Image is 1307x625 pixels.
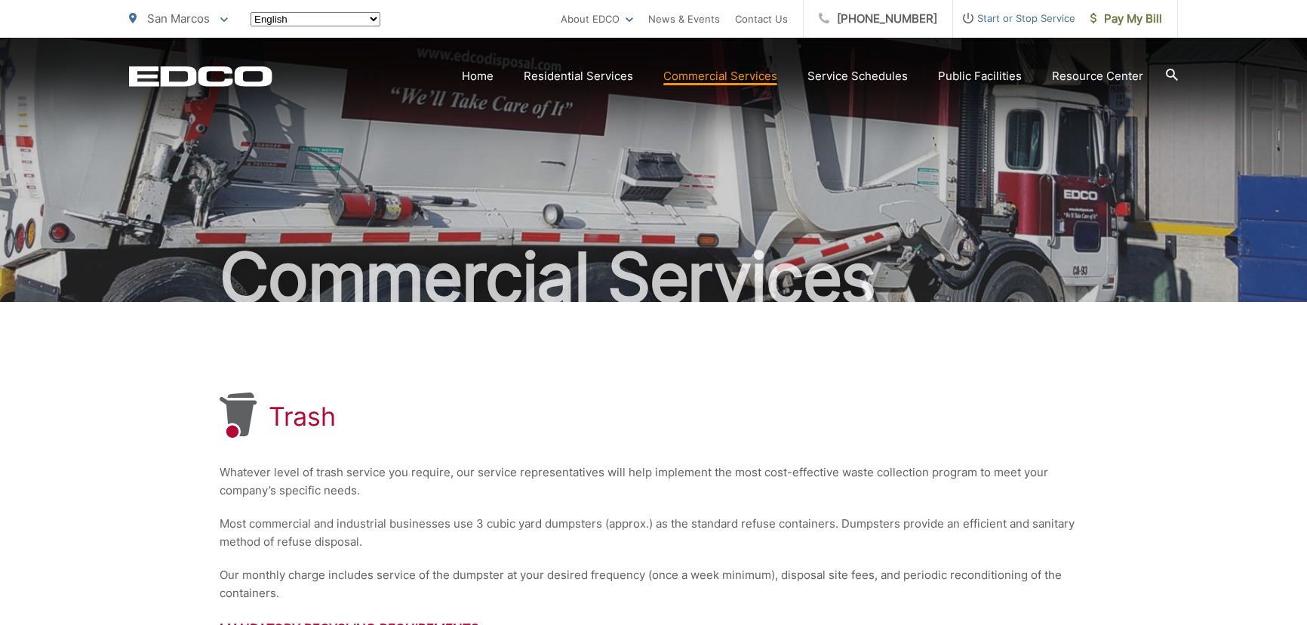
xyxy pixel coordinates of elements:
a: Public Facilities [938,67,1022,85]
p: Most commercial and industrial businesses use 3 cubic yard dumpsters (approx.) as the standard re... [220,515,1087,551]
select: Select a language [251,12,380,26]
span: Pay My Bill [1090,10,1162,28]
a: EDCD logo. Return to the homepage. [129,66,272,87]
a: About EDCO [561,10,633,28]
p: Whatever level of trash service you require, our service representatives will help implement the ... [220,463,1087,500]
h1: Trash [269,402,336,432]
a: Residential Services [524,67,633,85]
a: News & Events [648,10,720,28]
a: Contact Us [735,10,788,28]
a: Resource Center [1052,67,1143,85]
span: San Marcos [147,11,210,26]
a: Home [462,67,494,85]
a: Service Schedules [807,67,908,85]
h2: Commercial Services [129,240,1178,316]
p: Our monthly charge includes service of the dumpster at your desired frequency (once a week minimu... [220,566,1087,602]
a: Commercial Services [663,67,777,85]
